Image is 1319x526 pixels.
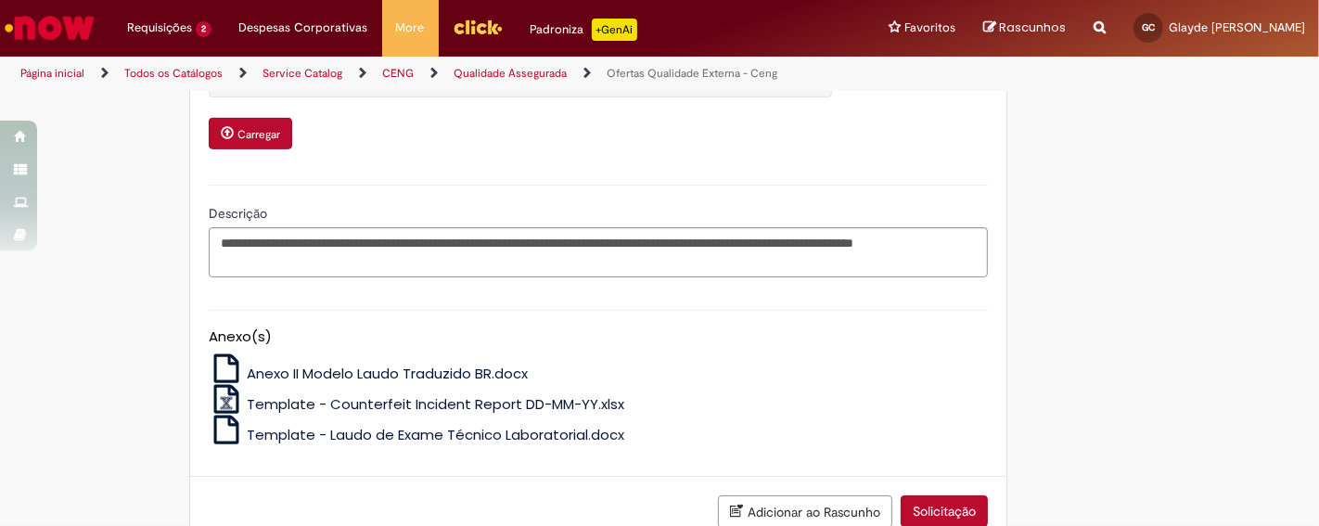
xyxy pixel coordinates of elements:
[209,227,988,277] textarea: Descrição
[247,364,528,383] span: Anexo II Modelo Laudo Traduzido BR.docx
[209,425,625,444] a: Template - Laudo de Exame Técnico Laboratorial.docx
[124,66,223,81] a: Todos os Catálogos
[209,364,529,383] a: Anexo II Modelo Laudo Traduzido BR.docx
[209,329,988,345] h5: Anexo(s)
[1169,19,1305,35] span: Glayde [PERSON_NAME]
[209,118,292,149] button: Carregar anexo de Anexar Laudo Required
[999,19,1066,36] span: Rascunhos
[247,394,624,414] span: Template - Counterfeit Incident Report DD-MM-YY.xlsx
[196,21,211,37] span: 2
[382,66,414,81] a: CENG
[607,66,777,81] a: Ofertas Qualidade Externa - Ceng
[20,66,84,81] a: Página inicial
[263,66,342,81] a: Service Catalog
[904,19,955,37] span: Favoritos
[247,425,624,444] span: Template - Laudo de Exame Técnico Laboratorial.docx
[592,19,637,41] p: +GenAi
[209,394,625,414] a: Template - Counterfeit Incident Report DD-MM-YY.xlsx
[531,19,637,41] div: Padroniza
[983,19,1066,37] a: Rascunhos
[453,13,503,41] img: click_logo_yellow_360x200.png
[14,57,865,91] ul: Trilhas de página
[1142,21,1155,33] span: GC
[209,205,271,222] span: Descrição
[2,9,97,46] img: ServiceNow
[396,19,425,37] span: More
[239,19,368,37] span: Despesas Corporativas
[237,127,280,142] small: Carregar
[454,66,567,81] a: Qualidade Assegurada
[127,19,192,37] span: Requisições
